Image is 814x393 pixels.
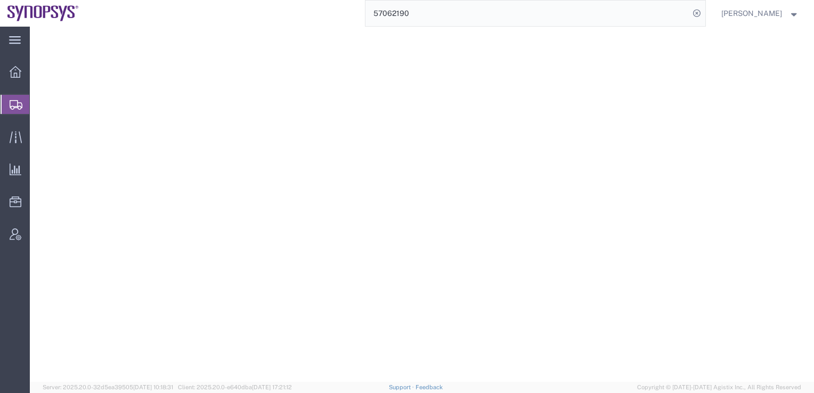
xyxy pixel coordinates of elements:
[721,7,800,20] button: [PERSON_NAME]
[133,384,173,390] span: [DATE] 10:18:31
[252,384,292,390] span: [DATE] 17:21:12
[389,384,416,390] a: Support
[178,384,292,390] span: Client: 2025.20.0-e640dba
[7,5,79,21] img: logo
[365,1,689,26] input: Search for shipment number, reference number
[416,384,443,390] a: Feedback
[30,27,814,382] iframe: FS Legacy Container
[637,383,801,392] span: Copyright © [DATE]-[DATE] Agistix Inc., All Rights Reserved
[721,7,782,19] span: Demi Zhang
[43,384,173,390] span: Server: 2025.20.0-32d5ea39505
